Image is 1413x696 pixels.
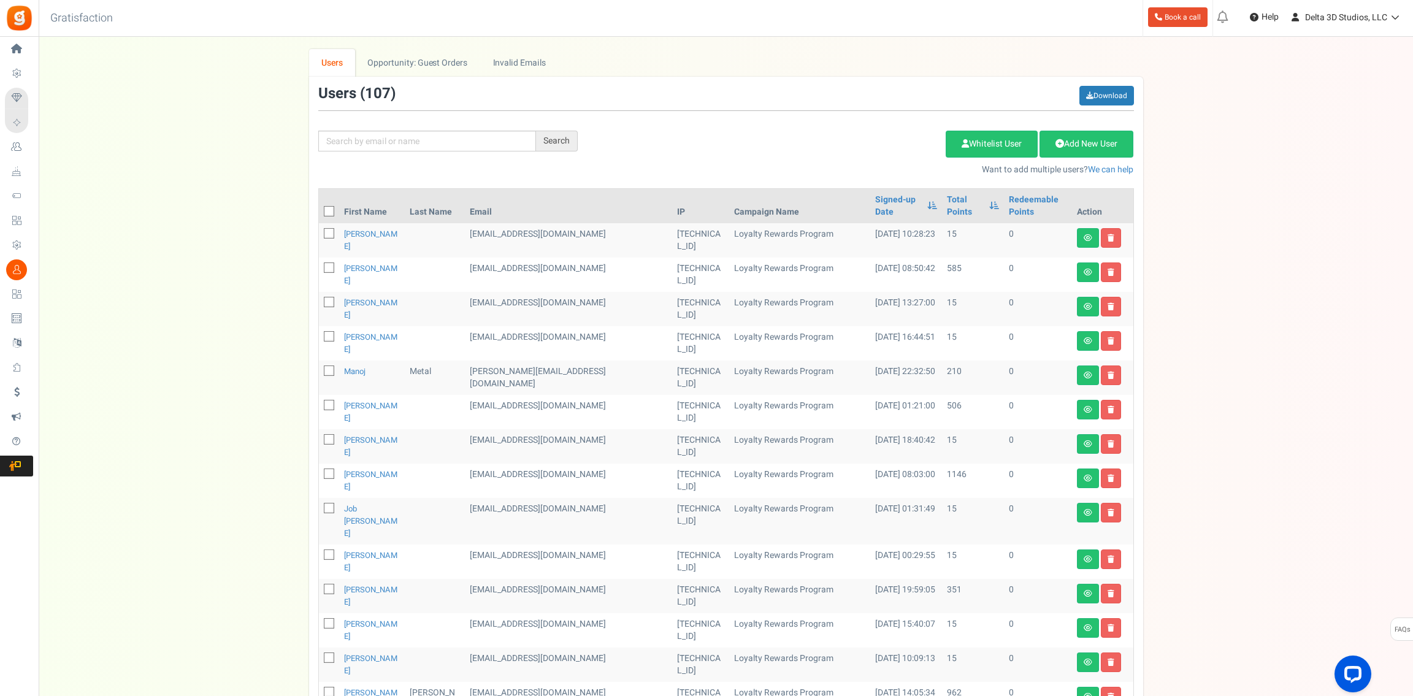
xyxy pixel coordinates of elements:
a: Book a call [1148,7,1208,27]
i: Delete user [1108,372,1114,379]
a: [PERSON_NAME] [344,262,397,286]
i: View details [1084,234,1092,242]
td: [EMAIL_ADDRESS][DOMAIN_NAME] [465,613,672,648]
td: 0 [1004,326,1072,361]
td: [DATE] 19:59:05 [870,579,942,613]
td: [TECHNICAL_ID] [672,429,729,464]
td: 15 [942,292,1004,326]
td: [EMAIL_ADDRESS][DOMAIN_NAME] [465,648,672,682]
td: [DATE] 16:44:51 [870,326,942,361]
td: [PERSON_NAME][EMAIL_ADDRESS][DOMAIN_NAME] [465,361,672,395]
td: [DATE] 15:40:07 [870,613,942,648]
td: 0 [1004,648,1072,682]
td: [TECHNICAL_ID] [672,498,729,545]
span: Help [1258,11,1279,23]
a: [PERSON_NAME] [344,468,397,492]
i: Delete user [1108,590,1114,597]
a: [PERSON_NAME] [344,549,397,573]
i: Delete user [1108,234,1114,242]
td: Loyalty Rewards Program [729,292,870,326]
a: [PERSON_NAME] [344,228,397,252]
i: View details [1084,509,1092,516]
a: Invalid Emails [480,49,558,77]
td: [EMAIL_ADDRESS][DOMAIN_NAME] [465,464,672,498]
td: [TECHNICAL_ID] [672,326,729,361]
td: [TECHNICAL_ID] [672,613,729,648]
td: 210 [942,361,1004,395]
td: [DATE] 08:50:42 [870,258,942,292]
input: Search by email or name [318,131,536,151]
td: [EMAIL_ADDRESS][DOMAIN_NAME] [465,498,672,545]
h3: Gratisfaction [37,6,126,31]
td: 0 [1004,613,1072,648]
i: View details [1084,406,1092,413]
i: Delete user [1108,556,1114,563]
td: Loyalty Rewards Program [729,545,870,579]
td: [DATE] 01:31:49 [870,498,942,545]
td: [DATE] 18:40:42 [870,429,942,464]
td: 15 [942,326,1004,361]
td: 15 [942,429,1004,464]
td: 15 [942,613,1004,648]
a: Opportunity: Guest Orders [355,49,480,77]
td: [EMAIL_ADDRESS][DOMAIN_NAME] [465,545,672,579]
td: [DATE] 10:09:13 [870,648,942,682]
td: [TECHNICAL_ID] [672,579,729,613]
i: Delete user [1108,440,1114,448]
td: Loyalty Rewards Program [729,613,870,648]
td: 0 [1004,579,1072,613]
td: Metal [405,361,465,395]
td: 0 [1004,395,1072,429]
td: Loyalty Rewards Program [729,395,870,429]
a: We can help [1088,163,1133,176]
td: Loyalty Rewards Program [729,579,870,613]
i: View details [1084,269,1092,276]
td: Loyalty Rewards Program [729,223,870,258]
td: [EMAIL_ADDRESS][DOMAIN_NAME] [465,223,672,258]
td: 585 [942,258,1004,292]
div: Search [536,131,578,151]
i: View details [1084,303,1092,310]
td: [TECHNICAL_ID] [672,648,729,682]
td: 0 [1004,361,1072,395]
td: 15 [942,498,1004,545]
a: [PERSON_NAME] [344,297,397,321]
td: 0 [1004,498,1072,545]
td: [TECHNICAL_ID] [672,258,729,292]
td: Loyalty Rewards Program [729,361,870,395]
td: [EMAIL_ADDRESS][DOMAIN_NAME] [465,429,672,464]
i: View details [1084,659,1092,666]
a: [PERSON_NAME] [344,618,397,642]
th: Action [1072,189,1133,223]
td: Loyalty Rewards Program [729,326,870,361]
a: Manoj [344,365,366,377]
td: [EMAIL_ADDRESS][DOMAIN_NAME] [465,395,672,429]
td: 15 [942,545,1004,579]
i: Delete user [1108,624,1114,632]
td: 0 [1004,464,1072,498]
td: 0 [1004,545,1072,579]
i: Delete user [1108,475,1114,482]
td: [DATE] 22:32:50 [870,361,942,395]
i: Delete user [1108,303,1114,310]
span: Delta 3D Studios, LLC [1305,11,1387,24]
i: View details [1084,624,1092,632]
i: View details [1084,372,1092,379]
i: View details [1084,556,1092,563]
a: [PERSON_NAME] [344,584,397,608]
td: [EMAIL_ADDRESS][DOMAIN_NAME] [465,326,672,361]
th: Campaign Name [729,189,870,223]
a: Total Points [947,194,983,218]
td: [DATE] 13:27:00 [870,292,942,326]
i: Delete user [1108,509,1114,516]
td: [EMAIL_ADDRESS][DOMAIN_NAME] [465,258,672,292]
a: Add New User [1040,131,1133,158]
td: 0 [1004,292,1072,326]
td: [TECHNICAL_ID] [672,223,729,258]
i: View details [1084,590,1092,597]
th: Email [465,189,672,223]
td: [TECHNICAL_ID] [672,361,729,395]
a: Help [1245,7,1284,27]
a: Whitelist User [946,131,1038,158]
